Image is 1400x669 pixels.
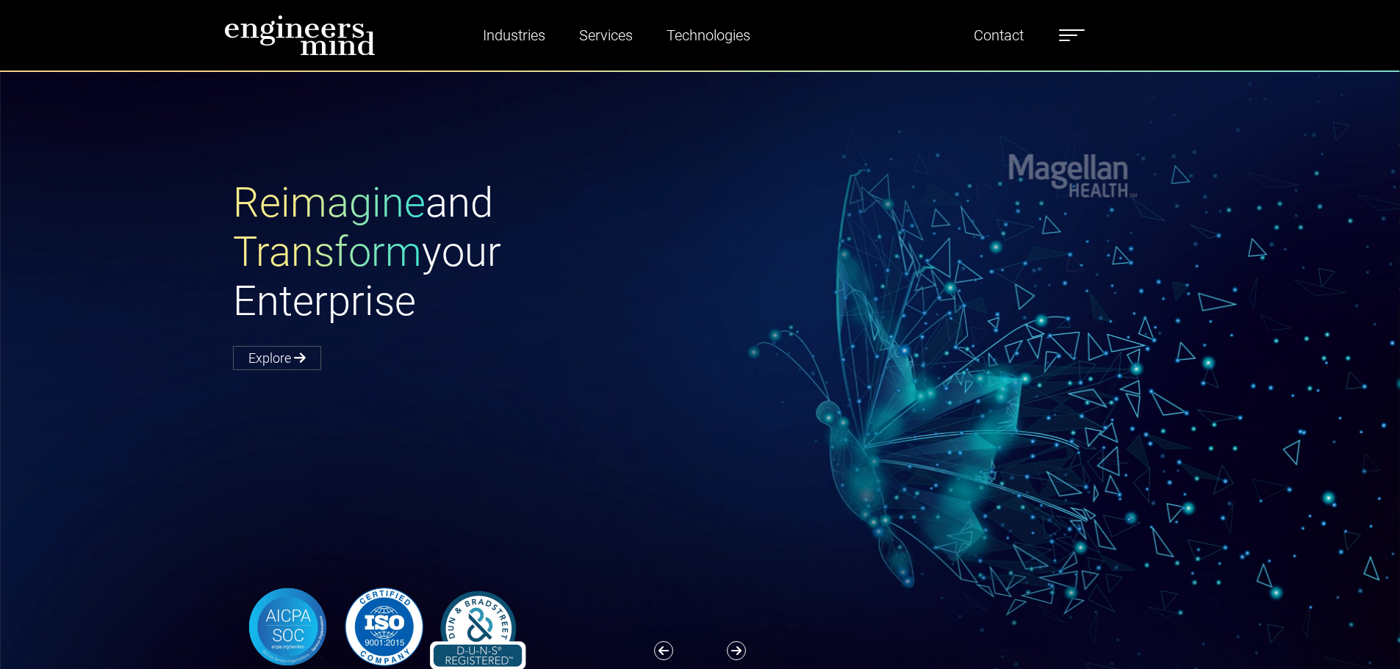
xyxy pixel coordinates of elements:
[233,178,700,327] h1: and your Enterprise
[233,228,422,276] span: Transform
[233,346,321,370] a: Explore
[477,18,551,52] a: Industries
[224,15,376,56] img: logo
[573,18,639,52] a: Services
[233,178,426,227] span: Reimagine
[968,18,1030,52] a: Contact
[661,18,756,52] a: Technologies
